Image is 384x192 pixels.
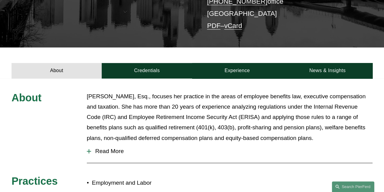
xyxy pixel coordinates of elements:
[224,22,242,30] a: vCard
[192,63,282,79] a: Experience
[91,148,372,155] span: Read More
[12,92,42,103] span: About
[87,143,372,159] button: Read More
[92,178,192,188] p: Employment and Labor
[12,63,102,79] a: About
[87,91,372,143] p: [PERSON_NAME], Esq., focuses her practice in the areas of employee benefits law, executive compen...
[207,22,220,30] a: PDF
[102,63,192,79] a: Credentials
[12,175,58,187] span: Practices
[332,181,374,192] a: Search this site
[282,63,372,79] a: News & Insights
